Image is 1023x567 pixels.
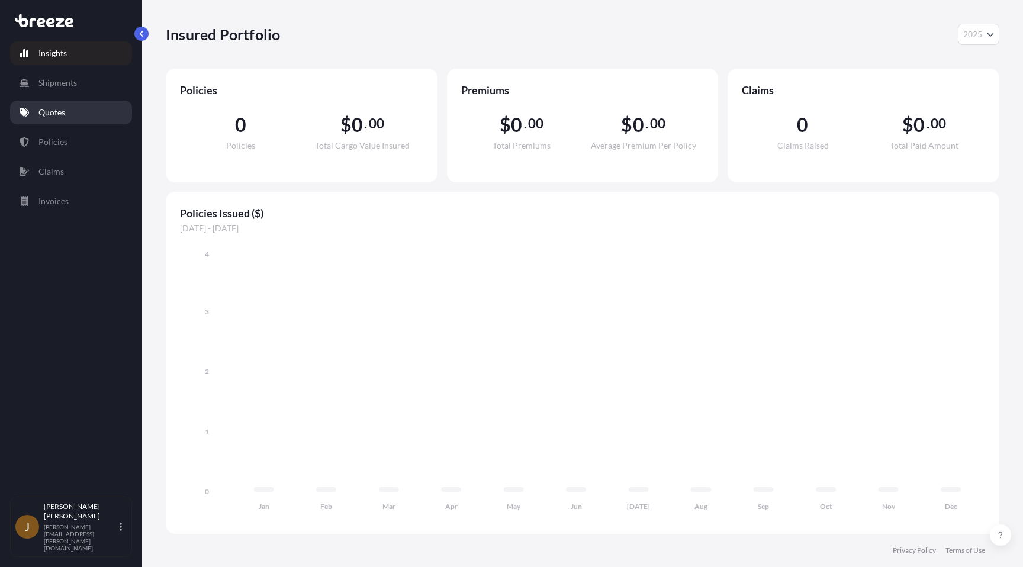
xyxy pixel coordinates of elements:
[445,502,458,511] tspan: Apr
[38,136,67,148] p: Policies
[38,195,69,207] p: Invoices
[10,71,132,95] a: Shipments
[507,502,521,511] tspan: May
[591,141,696,150] span: Average Premium Per Policy
[205,250,209,259] tspan: 4
[621,115,632,134] span: $
[10,160,132,183] a: Claims
[645,119,648,128] span: .
[958,24,999,45] button: Year Selector
[166,25,280,44] p: Insured Portfolio
[352,115,363,134] span: 0
[235,115,246,134] span: 0
[913,115,925,134] span: 0
[180,206,985,220] span: Policies Issued ($)
[945,546,985,555] a: Terms of Use
[893,546,936,555] a: Privacy Policy
[931,119,946,128] span: 00
[571,502,582,511] tspan: Jun
[493,141,551,150] span: Total Premiums
[44,523,117,552] p: [PERSON_NAME][EMAIL_ADDRESS][PERSON_NAME][DOMAIN_NAME]
[524,119,527,128] span: .
[797,115,808,134] span: 0
[694,502,708,511] tspan: Aug
[38,166,64,178] p: Claims
[650,119,665,128] span: 00
[627,502,650,511] tspan: [DATE]
[369,119,384,128] span: 00
[205,367,209,376] tspan: 2
[38,107,65,118] p: Quotes
[382,502,395,511] tspan: Mar
[927,119,929,128] span: .
[10,41,132,65] a: Insights
[890,141,958,150] span: Total Paid Amount
[25,521,30,533] span: J
[180,223,985,234] span: [DATE] - [DATE]
[180,83,423,97] span: Policies
[340,115,352,134] span: $
[226,141,255,150] span: Policies
[259,502,269,511] tspan: Jan
[10,189,132,213] a: Invoices
[882,502,896,511] tspan: Nov
[963,28,982,40] span: 2025
[10,101,132,124] a: Quotes
[205,487,209,496] tspan: 0
[820,502,832,511] tspan: Oct
[500,115,511,134] span: $
[10,130,132,154] a: Policies
[633,115,644,134] span: 0
[364,119,367,128] span: .
[38,47,67,59] p: Insights
[902,115,913,134] span: $
[461,83,704,97] span: Premiums
[38,77,77,89] p: Shipments
[777,141,829,150] span: Claims Raised
[205,427,209,436] tspan: 1
[511,115,522,134] span: 0
[320,502,332,511] tspan: Feb
[758,502,769,511] tspan: Sep
[742,83,985,97] span: Claims
[315,141,410,150] span: Total Cargo Value Insured
[945,502,957,511] tspan: Dec
[528,119,543,128] span: 00
[44,502,117,521] p: [PERSON_NAME] [PERSON_NAME]
[205,307,209,316] tspan: 3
